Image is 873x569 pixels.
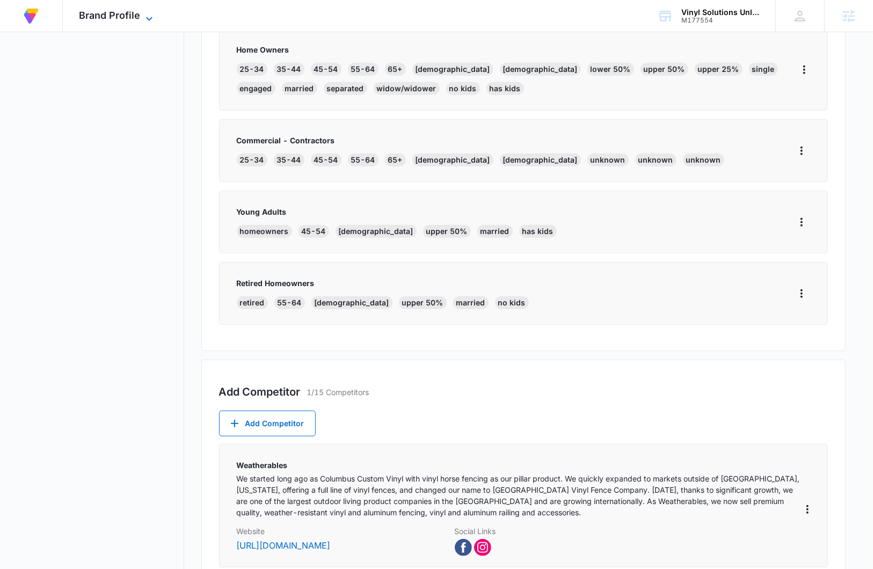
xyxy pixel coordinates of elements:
div: married [282,82,317,95]
div: no kids [495,296,529,309]
div: has kids [519,225,557,238]
p: Commercial - Contractors [237,135,724,146]
div: no kids [446,82,480,95]
h3: Add Competitor [219,384,301,400]
span: Brand Profile [79,10,140,21]
button: More [798,61,810,78]
div: unknown [683,154,724,166]
div: has kids [486,82,524,95]
div: engaged [237,82,275,95]
div: account name [681,8,760,17]
div: account id [681,17,760,24]
button: More [793,285,810,302]
p: We started long ago as Columbus Custom Vinyl with vinyl horse fencing as our pillar product. We q... [237,473,805,518]
button: More [793,214,810,231]
p: Young Adults [237,206,557,217]
div: upper 50% [423,225,471,238]
div: 35-44 [274,154,304,166]
div: widow/widower [374,82,440,95]
div: 55-64 [274,296,305,309]
div: upper 50% [641,63,688,76]
div: [DEMOGRAPHIC_DATA] [500,154,581,166]
div: lower 50% [587,63,634,76]
button: More [793,142,810,159]
div: 45-54 [311,63,341,76]
div: unknown [587,154,629,166]
div: married [453,296,489,309]
div: upper 50% [399,296,447,309]
div: 55-64 [348,154,379,166]
div: upper 25% [695,63,743,76]
p: Weatherables [237,459,805,471]
div: single [749,63,778,76]
div: 25-34 [237,63,267,76]
p: Social Links [455,526,496,537]
p: Retired Homeowners [237,278,529,289]
div: 25-34 [237,154,267,166]
div: [DEMOGRAPHIC_DATA] [412,154,493,166]
div: [DEMOGRAPHIC_DATA] [500,63,581,76]
div: retired [237,296,268,309]
div: [DEMOGRAPHIC_DATA] [336,225,417,238]
p: 1/15 Competitors [307,386,369,398]
div: 65+ [385,63,406,76]
p: Website [237,526,447,537]
div: [DEMOGRAPHIC_DATA] [311,296,392,309]
div: homeowners [237,225,292,238]
p: Home Owners [237,44,798,55]
button: More [805,501,810,518]
div: married [477,225,513,238]
div: 45-54 [299,225,329,238]
div: unknown [635,154,676,166]
div: 65+ [385,154,406,166]
div: [DEMOGRAPHIC_DATA] [412,63,493,76]
img: Volusion [21,6,41,26]
div: 45-54 [311,154,341,166]
div: separated [324,82,367,95]
a: [URL][DOMAIN_NAME] [237,540,331,551]
button: Add Competitor [219,411,316,436]
div: 55-64 [348,63,379,76]
div: 35-44 [274,63,304,76]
